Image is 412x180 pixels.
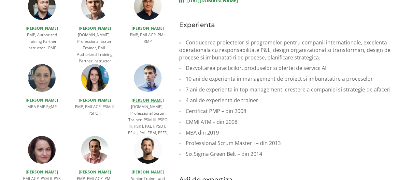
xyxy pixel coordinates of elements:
[179,106,392,117] li: Certificat PMP – din 2008
[81,136,109,164] img: Alexandru Moise
[21,32,64,51] p: PMP, Authorized Training Partner Instructor - PMP
[179,63,392,74] li: Dezvoltarea practicilor, produselor si ofertei de servicii AI
[179,127,392,138] li: MBA din 2019
[28,64,56,92] img: Monica Gaita
[73,32,116,64] p: [DOMAIN_NAME] - Professional Scrum Trainer, PMI - Authorized Training Partner Instructor
[179,74,392,84] li: 10 ani de experienta in management de proiect si imbunatatire a proceselor
[179,149,392,159] li: Six Sigma Green Belt – din 2014
[179,37,392,63] li: Conducerea proiectelor si programelor pentru companii internationale, excelenta operationala cu r...
[132,25,164,31] a: [PERSON_NAME]
[79,25,111,31] a: [PERSON_NAME]
[126,32,169,45] p: PMP, PMI-ACP, PMI-RMP
[126,104,169,143] p: [DOMAIN_NAME] - Professional Scrum Trainer, PSM III, PSPO III, PSK I, PAL I, PSD I, PSU I, PAL-EB...
[26,25,58,31] a: [PERSON_NAME]
[179,21,392,29] p: Experienta
[179,138,392,149] li: Professional Scrum Master I – din 2013
[132,97,164,103] a: [PERSON_NAME]
[81,64,109,92] img: Andreea Ionica - Trainer Agile
[179,117,392,127] li: CMMI ATM – din 2008
[73,104,116,117] p: PMP, PMI-ACP, PSM II, PSPO II
[28,136,56,164] img: Cristina Lupu
[134,64,162,92] img: Ciprian Banica
[79,169,111,175] a: [PERSON_NAME]
[179,84,392,95] li: 7 ani de experienta in top management, crestere a companiei si strategie de afaceri
[179,95,392,106] li: 4 ani de experienta de trainer
[79,97,111,103] a: [PERSON_NAME]
[26,97,58,103] a: [PERSON_NAME]
[21,104,64,110] p: MBA PMP PgMP
[26,169,58,175] a: [PERSON_NAME]
[132,169,164,175] a: [PERSON_NAME]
